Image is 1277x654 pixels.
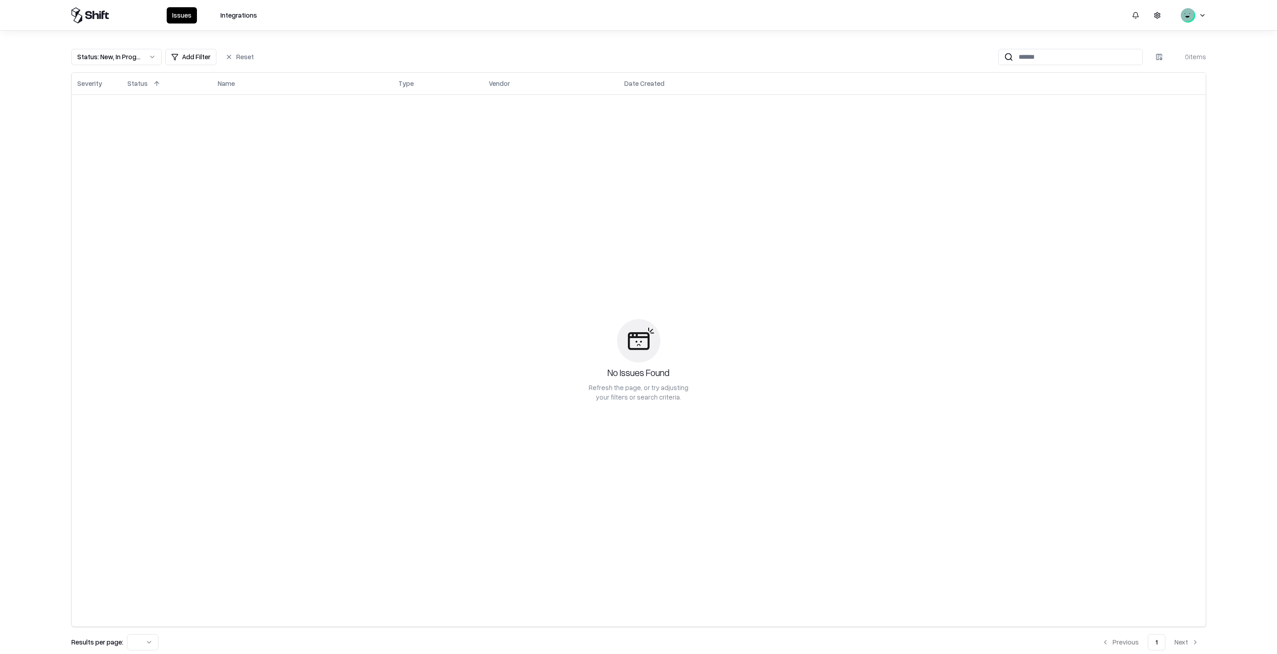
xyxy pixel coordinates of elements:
div: Vendor [489,79,510,88]
div: Status : New, In Progress [77,52,141,61]
div: No Issues Found [608,366,669,379]
button: Add Filter [165,49,216,65]
button: 1 [1148,634,1165,650]
div: 0 items [1170,52,1206,61]
nav: pagination [1095,634,1206,650]
div: Severity [77,79,102,88]
button: Integrations [215,7,262,24]
div: Status [127,79,148,88]
button: Reset [220,49,259,65]
div: Date Created [624,79,664,88]
p: Results per page: [71,637,123,647]
div: Name [218,79,235,88]
div: Refresh the page, or try adjusting your filters or search criteria. [588,383,689,402]
button: Issues [167,7,197,24]
div: Type [398,79,414,88]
